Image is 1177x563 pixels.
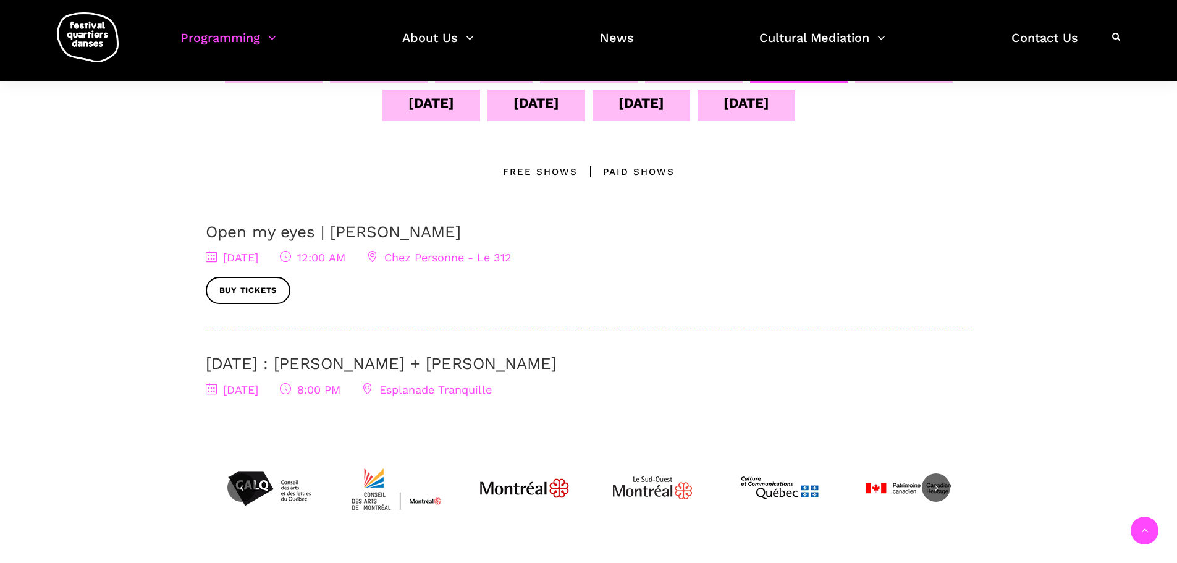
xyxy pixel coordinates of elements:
div: Free Shows [503,164,578,179]
img: CMYK_Logo_CAMMontreal [350,442,443,535]
img: Calq_noir [223,442,316,535]
a: News [600,27,634,64]
img: logo-fqd-med [57,12,119,62]
div: [DATE] [723,92,769,114]
span: [DATE] [206,383,258,396]
span: 8:00 PM [280,383,340,396]
div: [DATE] [408,92,454,114]
img: JPGnr_b [478,442,571,535]
div: Paid shows [578,164,675,179]
img: mccq-3-3 [733,442,826,535]
a: Open my eyes | [PERSON_NAME] [206,222,461,241]
a: Contact Us [1011,27,1078,64]
div: [DATE] [513,92,559,114]
span: Esplanade Tranquille [362,383,492,396]
img: patrimoinecanadien-01_0-4 [861,442,954,535]
a: Cultural Mediation [759,27,885,64]
span: [DATE] [206,251,258,264]
div: [DATE] [618,92,664,114]
a: [DATE] : [PERSON_NAME] + [PERSON_NAME] [206,354,557,373]
span: Chez Personne - Le 312 [367,251,512,264]
a: Buy tickets [206,277,291,305]
a: Programming [180,27,276,64]
img: Logo_Mtl_Le_Sud-Ouest.svg_ [606,442,699,535]
span: 12:00 AM [280,251,345,264]
a: About Us [402,27,474,64]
